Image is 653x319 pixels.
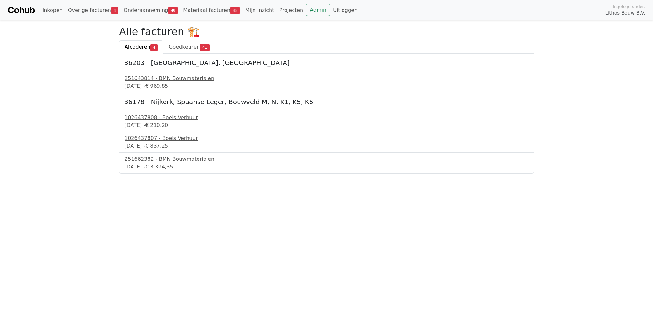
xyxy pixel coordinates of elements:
a: 1026437808 - Boels Verhuur[DATE] -€ 210,20 [125,114,528,129]
div: 1026437807 - Boels Verhuur [125,135,528,142]
span: 45 [230,7,240,14]
span: Goedkeuren [169,44,200,50]
div: [DATE] - [125,82,528,90]
a: 251662382 - BMN Bouwmaterialen[DATE] -€ 3.394,35 [125,155,528,171]
a: Mijn inzicht [243,4,277,17]
a: Afcoderen4 [119,40,163,54]
a: Onderaanneming49 [121,4,181,17]
a: Overige facturen4 [65,4,121,17]
span: € 210,20 [145,122,168,128]
a: Cohub [8,3,35,18]
span: 4 [150,44,158,51]
a: Admin [306,4,330,16]
span: 49 [168,7,178,14]
div: [DATE] - [125,121,528,129]
span: € 969,85 [145,83,168,89]
a: 251643814 - BMN Bouwmaterialen[DATE] -€ 969,85 [125,75,528,90]
span: Ingelogd onder: [613,4,645,10]
h5: 36203 - [GEOGRAPHIC_DATA], [GEOGRAPHIC_DATA] [124,59,529,67]
div: 251643814 - BMN Bouwmaterialen [125,75,528,82]
span: € 837,25 [145,143,168,149]
span: 4 [111,7,118,14]
a: Goedkeuren41 [163,40,215,54]
div: [DATE] - [125,142,528,150]
a: Materiaal facturen45 [181,4,243,17]
h5: 36178 - Nijkerk, Spaanse Leger, Bouwveld M, N, K1, K5, K6 [124,98,529,106]
div: 251662382 - BMN Bouwmaterialen [125,155,528,163]
span: Lithos Bouw B.V. [605,10,645,17]
span: Afcoderen [125,44,150,50]
a: Projecten [277,4,306,17]
span: € 3.394,35 [145,164,173,170]
h2: Alle facturen 🏗️ [119,26,534,38]
a: 1026437807 - Boels Verhuur[DATE] -€ 837,25 [125,135,528,150]
a: Inkopen [40,4,65,17]
div: 1026437808 - Boels Verhuur [125,114,528,121]
div: [DATE] - [125,163,528,171]
a: Uitloggen [330,4,360,17]
span: 41 [200,44,210,51]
